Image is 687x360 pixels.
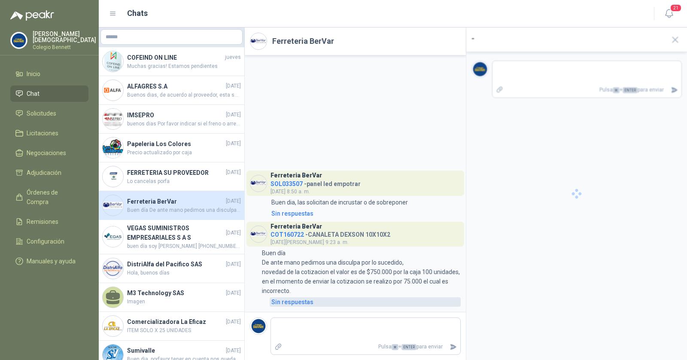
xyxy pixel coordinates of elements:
div: Sin respuestas [271,209,313,218]
img: Company Logo [250,226,267,242]
label: Adjuntar archivos [271,339,286,354]
span: buen día soy [PERSON_NAME] [PHONE_NUMBER] whatsapp [127,242,241,250]
a: Remisiones [10,214,88,230]
h4: Sumivalle [127,346,224,355]
img: Company Logo [250,33,267,49]
span: [DATE] [226,82,241,90]
a: Inicio [10,66,88,82]
a: Negociaciones [10,145,88,161]
a: Sin respuestas [270,209,461,218]
span: 21 [670,4,682,12]
span: Muchas gracias! Estamos pendientes [127,62,241,70]
img: Company Logo [103,51,123,72]
span: [DATE] [226,347,241,355]
p: Colegio Bennett [33,45,96,50]
p: Buen dia, las solicitan de incrustar o de sobreponer [271,198,408,207]
img: Company Logo [103,258,123,279]
span: Adjudicación [27,168,61,177]
h4: DistriAlfa del Pacifico SAS [127,259,224,269]
h3: Ferreteria BerVar [271,173,322,178]
span: [DATE] [226,229,241,237]
h4: FERRETERIA SU PROVEEDOR [127,168,224,177]
button: Enviar [446,339,460,354]
img: Company Logo [103,80,123,101]
span: [DATE][PERSON_NAME] 9:23 a. m. [271,239,349,245]
h4: ALFAGRES S.A [127,82,224,91]
img: Company Logo [103,166,123,187]
p: Pulsa + para enviar [286,339,446,354]
span: Precio actualizado por caja [127,149,241,157]
span: ITEM SOLO X 25 UNIDADES [127,326,241,335]
span: Solicitudes [27,109,56,118]
img: Company Logo [103,137,123,158]
h3: Ferreteria BerVar [271,224,322,229]
a: Órdenes de Compra [10,184,88,210]
span: Buenos dias, de acuerdo al proveedor, esta semana estarán recogiendo la silla. [127,91,241,99]
span: Licitaciones [27,128,58,138]
h4: Papeleria Los Colores [127,139,224,149]
a: Configuración [10,233,88,250]
span: Hola, buenos días [127,269,241,277]
img: Company Logo [250,318,267,334]
a: Company LogoFERRETERIA SU PROVEEDOR[DATE]Lo cancelas porfa [99,162,244,191]
a: Company LogoCOFEIND ON LINEjuevesMuchas gracias! Estamos pendientes [99,47,244,76]
span: Remisiones [27,217,58,226]
span: [DATE] [226,111,241,119]
span: Configuración [27,237,64,246]
a: M3 Technology SAS[DATE]Imagen [99,283,244,312]
span: Inicio [27,69,40,79]
span: COT160722 [271,231,304,238]
h4: Ferreteria BerVar [127,197,224,206]
a: Company LogoDistriAlfa del Pacifico SAS[DATE]Hola, buenos días [99,254,244,283]
span: ⌘ [392,344,398,350]
img: Logo peakr [10,10,54,21]
div: Sin respuestas [271,297,313,307]
span: [DATE] [226,168,241,177]
h1: Chats [127,7,148,19]
a: Sin respuestas [270,297,461,307]
a: Company LogoFerreteria BerVar[DATE]Buen día De ante mano pedimos una disculpa por lo sucedido, no... [99,191,244,220]
a: Chat [10,85,88,102]
span: buenos dias Por favor indicar si el freno o arrestador en mencion es para la linea de vida vertic... [127,120,241,128]
img: Company Logo [103,195,123,216]
img: Company Logo [103,316,123,336]
p: Buen día De ante mano pedimos una disculpa por lo sucedido, novedad de la cotizacion el valor es ... [262,248,460,296]
button: 21 [661,6,677,21]
img: Company Logo [11,32,27,49]
a: Company LogoALFAGRES S.A[DATE]Buenos dias, de acuerdo al proveedor, esta semana estarán recogiend... [99,76,244,105]
span: SOL033507 [271,180,303,187]
span: Lo cancelas porfa [127,177,241,186]
h4: Comercializadora La Eficaz [127,317,224,326]
span: ENTER [401,344,416,350]
h4: IMSEPRO [127,110,224,120]
img: Company Logo [103,109,123,129]
img: Company Logo [250,175,267,192]
a: Company LogoIMSEPRO[DATE]buenos dias Por favor indicar si el freno o arrestador en mencion es par... [99,105,244,134]
span: Órdenes de Compra [27,188,80,207]
a: Manuales y ayuda [10,253,88,269]
a: Licitaciones [10,125,88,141]
span: Negociaciones [27,148,66,158]
span: jueves [225,53,241,61]
span: [DATE] [226,197,241,205]
h4: M3 Technology SAS [127,288,224,298]
h4: - CANALETA DEXSON 10X10X2 [271,229,390,237]
a: Company LogoComercializadora La Eficaz[DATE]ITEM SOLO X 25 UNIDADES [99,312,244,341]
p: [PERSON_NAME] [DEMOGRAPHIC_DATA] [33,31,96,43]
span: [DATE] [226,318,241,326]
h4: - panel led empotrar [271,178,361,186]
h4: COFEIND ON LINE [127,53,223,62]
a: Adjudicación [10,165,88,181]
span: [DATE] 8:50 a. m. [271,189,310,195]
h4: VEGAS SUMINISTROS EMPRESARIALES S A S [127,223,224,242]
img: Company Logo [103,226,123,247]
span: Manuales y ayuda [27,256,76,266]
a: Company LogoVEGAS SUMINISTROS EMPRESARIALES S A S[DATE]buen día soy [PERSON_NAME] [PHONE_NUMBER] ... [99,220,244,254]
a: Solicitudes [10,105,88,122]
h2: Ferreteria BerVar [272,35,334,47]
span: [DATE] [226,289,241,297]
a: Company LogoPapeleria Los Colores[DATE]Precio actualizado por caja [99,134,244,162]
span: Chat [27,89,40,98]
span: [DATE] [226,260,241,268]
span: Buen día De ante mano pedimos una disculpa por lo sucedido, novedad de la cotizacion el valor es ... [127,206,241,214]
